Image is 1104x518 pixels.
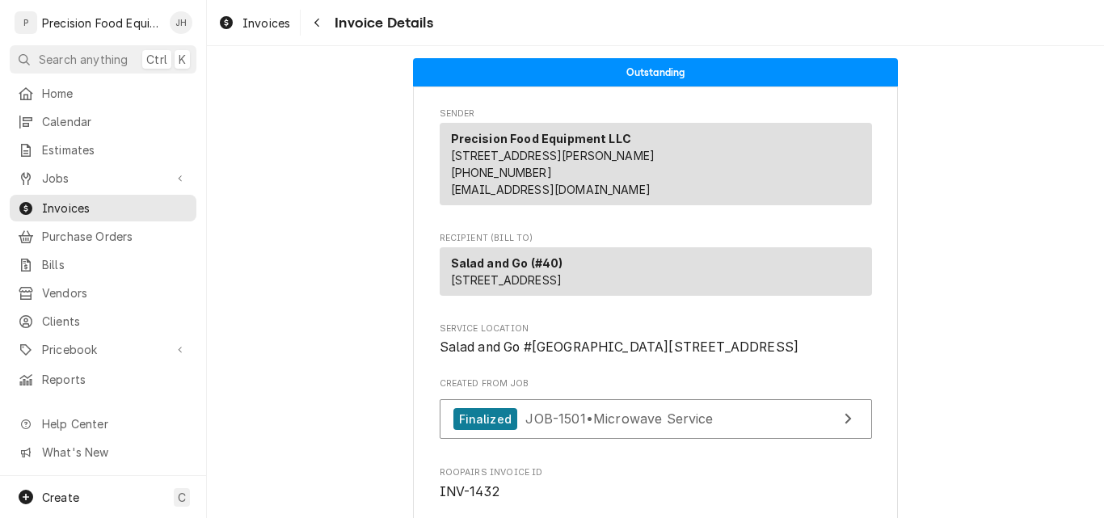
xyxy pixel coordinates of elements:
[453,408,517,430] div: Finalized
[451,256,563,270] strong: Salad and Go (#40)
[42,256,188,273] span: Bills
[440,339,799,355] span: Salad and Go #[GEOGRAPHIC_DATA][STREET_ADDRESS]
[440,107,872,213] div: Invoice Sender
[42,341,164,358] span: Pricebook
[10,280,196,306] a: Vendors
[242,15,290,32] span: Invoices
[440,338,872,357] span: Service Location
[10,195,196,221] a: Invoices
[212,10,297,36] a: Invoices
[10,439,196,465] a: Go to What's New
[626,67,685,78] span: Outstanding
[440,123,872,205] div: Sender
[440,107,872,120] span: Sender
[42,113,188,130] span: Calendar
[42,371,188,388] span: Reports
[10,411,196,437] a: Go to Help Center
[440,466,872,501] div: Roopairs Invoice ID
[440,322,872,357] div: Service Location
[440,247,872,296] div: Recipient (Bill To)
[440,377,872,390] span: Created From Job
[10,45,196,74] button: Search anythingCtrlK
[10,165,196,192] a: Go to Jobs
[42,228,188,245] span: Purchase Orders
[451,183,651,196] a: [EMAIL_ADDRESS][DOMAIN_NAME]
[10,137,196,163] a: Estimates
[42,15,161,32] div: Precision Food Equipment LLC
[10,80,196,107] a: Home
[10,366,196,393] a: Reports
[15,11,37,34] div: P
[451,149,655,162] span: [STREET_ADDRESS][PERSON_NAME]
[440,482,872,502] span: Roopairs Invoice ID
[440,123,872,212] div: Sender
[440,247,872,302] div: Recipient (Bill To)
[451,166,552,179] a: [PHONE_NUMBER]
[42,415,187,432] span: Help Center
[10,251,196,278] a: Bills
[413,58,898,86] div: Status
[146,51,167,68] span: Ctrl
[39,51,128,68] span: Search anything
[42,170,164,187] span: Jobs
[178,489,186,506] span: C
[170,11,192,34] div: JH
[10,108,196,135] a: Calendar
[440,322,872,335] span: Service Location
[440,232,872,303] div: Invoice Recipient
[440,377,872,447] div: Created From Job
[179,51,186,68] span: K
[170,11,192,34] div: Jason Hertel's Avatar
[42,141,188,158] span: Estimates
[42,491,79,504] span: Create
[42,200,188,217] span: Invoices
[10,308,196,335] a: Clients
[10,336,196,363] a: Go to Pricebook
[42,313,188,330] span: Clients
[304,10,330,36] button: Navigate back
[440,466,872,479] span: Roopairs Invoice ID
[440,232,872,245] span: Recipient (Bill To)
[451,273,563,287] span: [STREET_ADDRESS]
[42,85,188,102] span: Home
[525,411,713,427] span: JOB-1501 • Microwave Service
[10,223,196,250] a: Purchase Orders
[440,484,499,499] span: INV-1432
[440,399,872,439] a: View Job
[451,132,631,145] strong: Precision Food Equipment LLC
[330,12,432,34] span: Invoice Details
[42,444,187,461] span: What's New
[42,284,188,301] span: Vendors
